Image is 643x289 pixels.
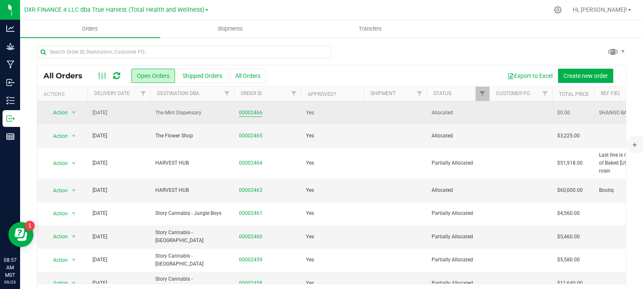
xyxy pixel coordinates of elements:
a: Total Price [559,91,589,97]
span: Allocated [432,186,484,194]
span: Action [46,231,68,243]
button: Shipped Orders [177,69,228,83]
a: Shipment [370,90,396,96]
span: Action [46,208,68,219]
span: select [69,185,79,196]
a: Delivery Date [94,90,130,96]
a: Filter [476,87,489,101]
p: 08:57 AM MST [4,256,16,279]
span: Partially Allocated [432,159,484,167]
a: 00002466 [239,109,262,117]
a: Destination DBA [157,90,199,96]
span: Story Cannabis - Jungle Boys [155,209,229,217]
span: Yes [306,109,314,117]
span: $0.00 [557,109,570,117]
span: Boutiq [599,186,614,194]
a: Filter [220,87,234,101]
span: select [69,277,79,289]
a: 00002463 [239,186,262,194]
a: Filter [287,87,301,101]
inline-svg: Analytics [6,24,15,33]
span: Action [46,185,68,196]
a: Ref Field 1 [601,90,628,96]
span: Yes [306,159,314,167]
span: [DATE] [93,279,107,287]
span: Yes [306,186,314,194]
span: Yes [306,132,314,140]
div: Actions [44,91,84,97]
iframe: Resource center unread badge [25,221,35,231]
span: Yes [306,209,314,217]
button: Open Orders [131,69,175,83]
span: select [69,107,79,119]
span: Action [46,107,68,119]
span: Yes [306,256,314,264]
span: Story Cannabis - [GEOGRAPHIC_DATA] [155,229,229,245]
span: DXR FINANCE 4 LLC dba True Harvest (Total Health and Wellness) [24,6,204,13]
a: Filter [136,87,150,101]
a: Orders [20,20,160,38]
a: Status [433,90,451,96]
span: $5,580.00 [557,256,580,264]
span: $51,918.00 [557,159,583,167]
span: $60,000.00 [557,186,583,194]
span: Action [46,254,68,266]
span: select [69,254,79,266]
span: HARVEST HUB [155,186,229,194]
span: HARVEST HUB [155,159,229,167]
a: Order ID [241,90,262,96]
span: Partially Allocated [432,256,484,264]
span: select [69,208,79,219]
a: 00002461 [239,209,262,217]
a: 00002465 [239,132,262,140]
p: 09/23 [4,279,16,285]
span: Action [46,130,68,142]
span: Allocated [432,109,484,117]
span: Partially Allocated [432,233,484,241]
span: The Mint Dispensary [155,109,229,117]
span: Yes [306,279,314,287]
span: [DATE] [93,256,107,264]
div: Manage settings [553,6,563,14]
span: Action [46,157,68,169]
span: select [69,130,79,142]
span: Create new order [563,72,608,79]
span: [DATE] [93,109,107,117]
input: Search Order ID, Destination, Customer PO... [37,46,332,58]
iframe: Resource center [8,222,33,247]
inline-svg: Grow [6,42,15,51]
span: $11,640.00 [557,279,583,287]
span: Transfers [347,25,393,33]
span: All Orders [44,71,91,80]
span: [DATE] [93,186,107,194]
inline-svg: Reports [6,132,15,141]
a: Shipments [160,20,301,38]
span: Action [46,277,68,289]
inline-svg: Manufacturing [6,60,15,69]
span: Partially Allocated [432,209,484,217]
a: Approved? [308,91,336,97]
span: Shipments [206,25,254,33]
span: [DATE] [93,233,107,241]
inline-svg: Inventory [6,96,15,105]
span: Hi, [PERSON_NAME]! [573,6,627,13]
a: 00002459 [239,256,262,264]
span: Partially Allocated [432,279,484,287]
a: Transfers [301,20,441,38]
span: $4,560.00 [557,209,580,217]
span: Yes [306,233,314,241]
span: The Flower Shop [155,132,229,140]
span: Story Cannabis - [GEOGRAPHIC_DATA] [155,252,229,268]
button: Create new order [558,69,613,83]
span: $5,460.00 [557,233,580,241]
span: select [69,157,79,169]
span: $3,225.00 [557,132,580,140]
a: 00002464 [239,159,262,167]
span: [DATE] [93,159,107,167]
a: Filter [538,87,552,101]
span: Orders [71,25,109,33]
span: [DATE] [93,132,107,140]
inline-svg: Outbound [6,114,15,123]
span: select [69,231,79,243]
